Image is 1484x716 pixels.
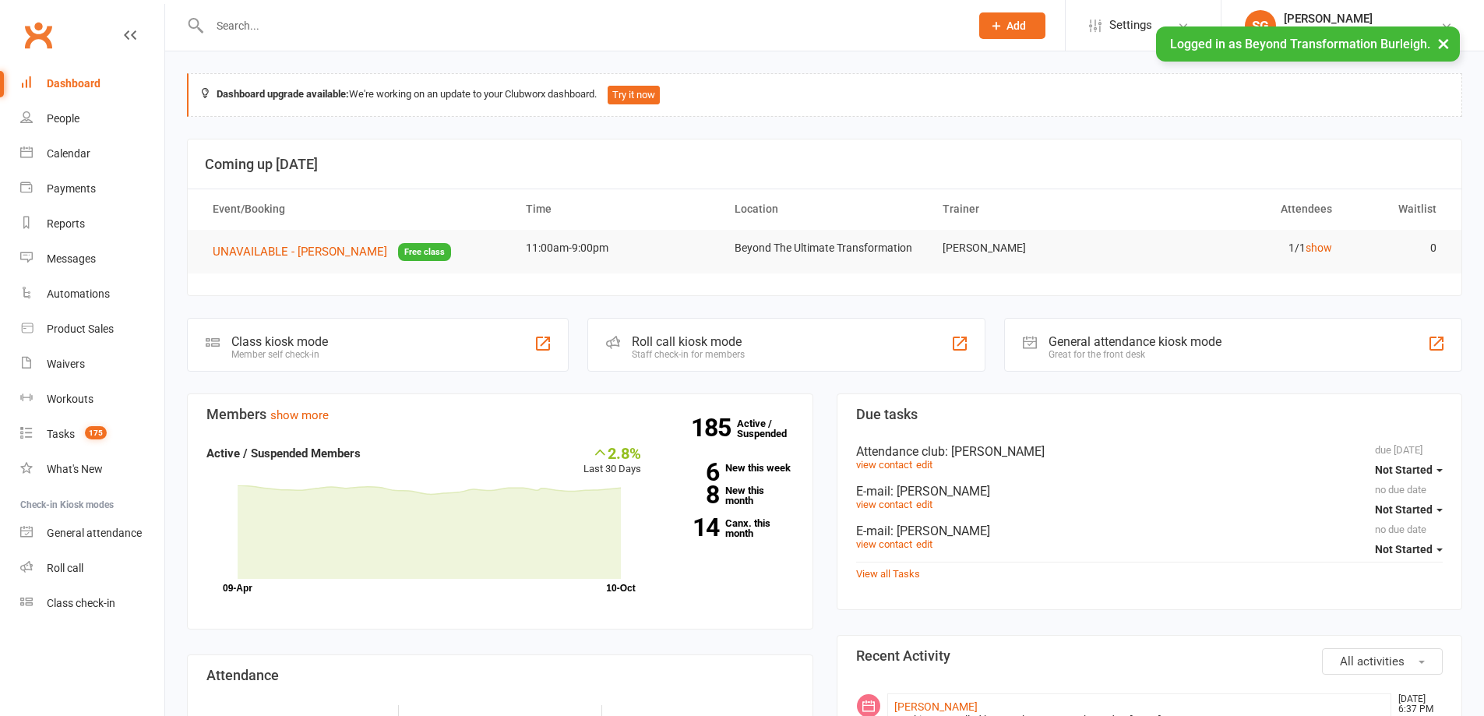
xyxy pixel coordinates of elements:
[270,408,329,422] a: show more
[20,66,164,101] a: Dashboard
[664,516,719,539] strong: 14
[205,157,1444,172] h3: Coming up [DATE]
[20,171,164,206] a: Payments
[856,407,1443,422] h3: Due tasks
[206,407,794,422] h3: Members
[1375,503,1433,516] span: Not Started
[632,334,745,349] div: Roll call kiosk mode
[47,323,114,335] div: Product Sales
[1375,535,1443,563] button: Not Started
[856,568,920,580] a: View all Tasks
[856,648,1443,664] h3: Recent Activity
[1346,189,1451,229] th: Waitlist
[632,349,745,360] div: Staff check-in for members
[1049,349,1221,360] div: Great for the front desk
[47,562,83,574] div: Roll call
[1137,230,1346,266] td: 1/1
[1375,464,1433,476] span: Not Started
[664,460,719,484] strong: 6
[47,527,142,539] div: General attendance
[231,334,328,349] div: Class kiosk mode
[47,77,100,90] div: Dashboard
[1284,12,1440,26] div: [PERSON_NAME]
[1137,189,1346,229] th: Attendees
[916,459,932,471] a: edit
[890,524,990,538] span: : [PERSON_NAME]
[205,15,959,37] input: Search...
[47,393,93,405] div: Workouts
[20,347,164,382] a: Waivers
[398,243,451,261] span: Free class
[20,452,164,487] a: What's New
[199,189,512,229] th: Event/Booking
[691,416,737,439] strong: 185
[737,407,805,450] a: 185Active / Suspended
[47,428,75,440] div: Tasks
[187,73,1462,117] div: We're working on an update to your Clubworx dashboard.
[664,483,719,506] strong: 8
[20,312,164,347] a: Product Sales
[1245,10,1276,41] div: SG
[20,277,164,312] a: Automations
[47,287,110,300] div: Automations
[47,217,85,230] div: Reports
[664,463,794,473] a: 6New this week
[664,518,794,538] a: 14Canx. this month
[894,700,978,713] a: [PERSON_NAME]
[856,444,1443,459] div: Attendance club
[20,417,164,452] a: Tasks 175
[721,230,929,266] td: Beyond The Ultimate Transformation
[856,538,912,550] a: view contact
[1429,26,1458,60] button: ×
[20,136,164,171] a: Calendar
[1322,648,1443,675] button: All activities
[217,88,349,100] strong: Dashboard upgrade available:
[856,499,912,510] a: view contact
[916,499,932,510] a: edit
[1109,8,1152,43] span: Settings
[1006,19,1026,32] span: Add
[213,245,387,259] span: UNAVAILABLE - [PERSON_NAME]
[583,444,641,478] div: Last 30 Days
[1391,694,1442,714] time: [DATE] 6:37 PM
[20,516,164,551] a: General attendance kiosk mode
[20,586,164,621] a: Class kiosk mode
[608,86,660,104] button: Try it now
[213,242,451,262] button: UNAVAILABLE - [PERSON_NAME]Free class
[19,16,58,55] a: Clubworx
[916,538,932,550] a: edit
[231,349,328,360] div: Member self check-in
[856,524,1443,538] div: E-mail
[929,230,1137,266] td: [PERSON_NAME]
[1170,37,1430,51] span: Logged in as Beyond Transformation Burleigh.
[1375,543,1433,556] span: Not Started
[47,112,79,125] div: People
[47,147,90,160] div: Calendar
[20,382,164,417] a: Workouts
[512,189,721,229] th: Time
[721,189,929,229] th: Location
[20,551,164,586] a: Roll call
[206,446,361,460] strong: Active / Suspended Members
[1284,26,1440,40] div: Beyond Transformation Burleigh
[1049,334,1221,349] div: General attendance kiosk mode
[20,101,164,136] a: People
[512,230,721,266] td: 11:00am-9:00pm
[1306,242,1332,254] a: show
[583,444,641,461] div: 2.8%
[1340,654,1405,668] span: All activities
[945,444,1045,459] span: : [PERSON_NAME]
[47,252,96,265] div: Messages
[856,459,912,471] a: view contact
[47,182,96,195] div: Payments
[979,12,1045,39] button: Add
[890,484,990,499] span: : [PERSON_NAME]
[929,189,1137,229] th: Trainer
[1375,456,1443,484] button: Not Started
[85,426,107,439] span: 175
[664,485,794,506] a: 8New this month
[20,242,164,277] a: Messages
[47,463,103,475] div: What's New
[47,358,85,370] div: Waivers
[206,668,794,683] h3: Attendance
